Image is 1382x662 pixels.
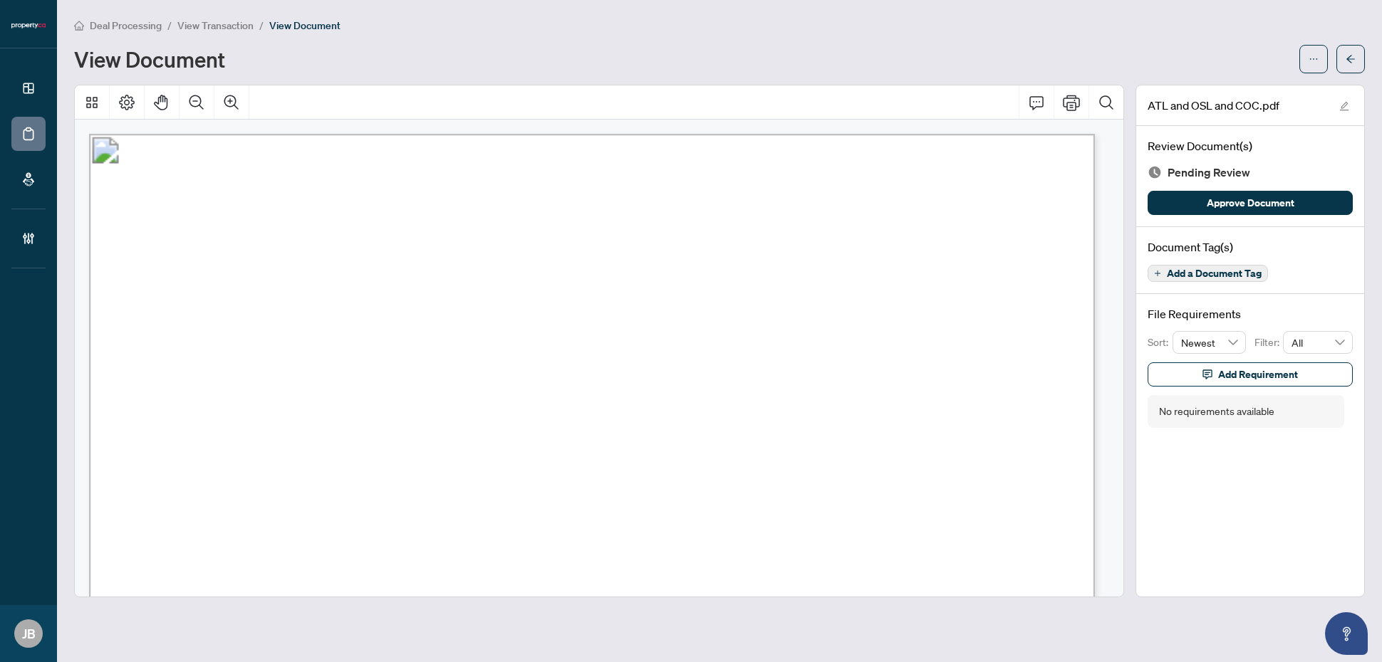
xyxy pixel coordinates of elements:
span: Pending Review [1168,163,1250,182]
span: home [74,21,84,31]
span: Approve Document [1207,191,1294,214]
li: / [259,17,264,33]
span: Add a Document Tag [1167,268,1262,278]
p: Sort: [1148,335,1173,350]
span: ATL and OSL and COC.pdf [1148,97,1279,114]
span: JB [22,624,36,643]
button: Add Requirement [1148,362,1353,387]
span: View Transaction [177,19,254,32]
span: View Document [269,19,341,32]
img: Document Status [1148,165,1162,179]
p: Filter: [1254,335,1283,350]
button: Approve Document [1148,191,1353,215]
h1: View Document [74,48,225,70]
div: No requirements available [1159,404,1274,419]
h4: File Requirements [1148,305,1353,322]
span: All [1292,332,1344,353]
h4: Document Tag(s) [1148,238,1353,256]
span: Deal Processing [90,19,162,32]
li: / [167,17,172,33]
span: Newest [1181,332,1238,353]
img: logo [11,21,46,30]
span: edit [1339,101,1349,111]
button: Add a Document Tag [1148,265,1268,282]
span: plus [1154,270,1161,277]
span: ellipsis [1309,54,1319,64]
h4: Review Document(s) [1148,137,1353,154]
span: arrow-left [1346,54,1356,64]
button: Open asap [1325,612,1368,655]
span: Add Requirement [1218,363,1298,386]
